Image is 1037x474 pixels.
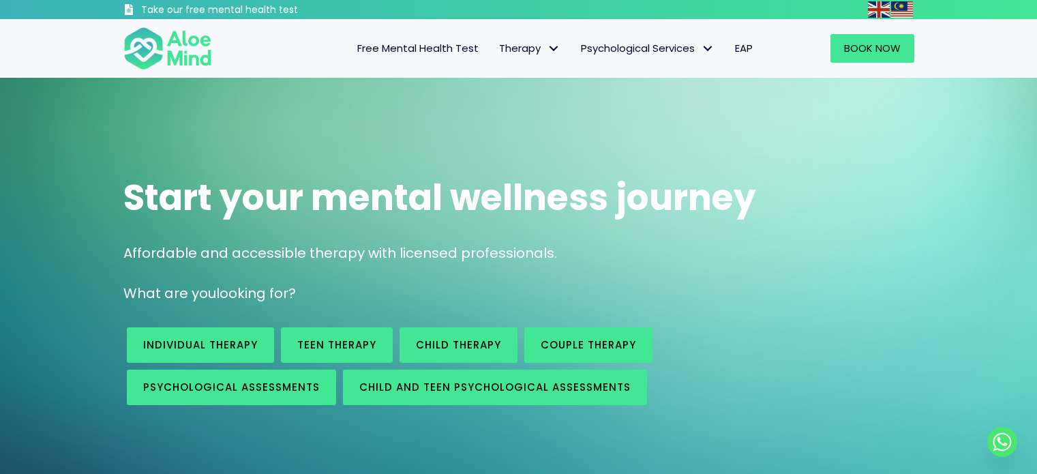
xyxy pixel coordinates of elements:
[725,34,763,63] a: EAP
[868,1,891,17] a: English
[123,284,216,303] span: What are you
[571,34,725,63] a: Psychological ServicesPsychological Services: submenu
[541,338,636,352] span: Couple therapy
[143,380,320,394] span: Psychological assessments
[281,327,393,363] a: Teen Therapy
[830,34,914,63] a: Book Now
[297,338,376,352] span: Teen Therapy
[141,3,371,17] h3: Take our free mental health test
[891,1,914,17] a: Malay
[735,41,753,55] span: EAP
[581,41,715,55] span: Psychological Services
[143,338,258,352] span: Individual therapy
[357,41,479,55] span: Free Mental Health Test
[987,427,1017,457] a: Whatsapp
[359,380,631,394] span: Child and Teen Psychological assessments
[698,39,718,59] span: Psychological Services: submenu
[544,39,564,59] span: Therapy: submenu
[343,370,647,405] a: Child and Teen Psychological assessments
[868,1,890,18] img: en
[347,34,489,63] a: Free Mental Health Test
[123,243,914,263] p: Affordable and accessible therapy with licensed professionals.
[127,327,274,363] a: Individual therapy
[416,338,501,352] span: Child Therapy
[123,3,371,19] a: Take our free mental health test
[499,41,560,55] span: Therapy
[891,1,913,18] img: ms
[127,370,336,405] a: Psychological assessments
[524,327,652,363] a: Couple therapy
[230,34,763,63] nav: Menu
[844,41,901,55] span: Book Now
[123,173,756,222] span: Start your mental wellness journey
[489,34,571,63] a: TherapyTherapy: submenu
[400,327,517,363] a: Child Therapy
[216,284,296,303] span: looking for?
[123,26,212,71] img: Aloe mind Logo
